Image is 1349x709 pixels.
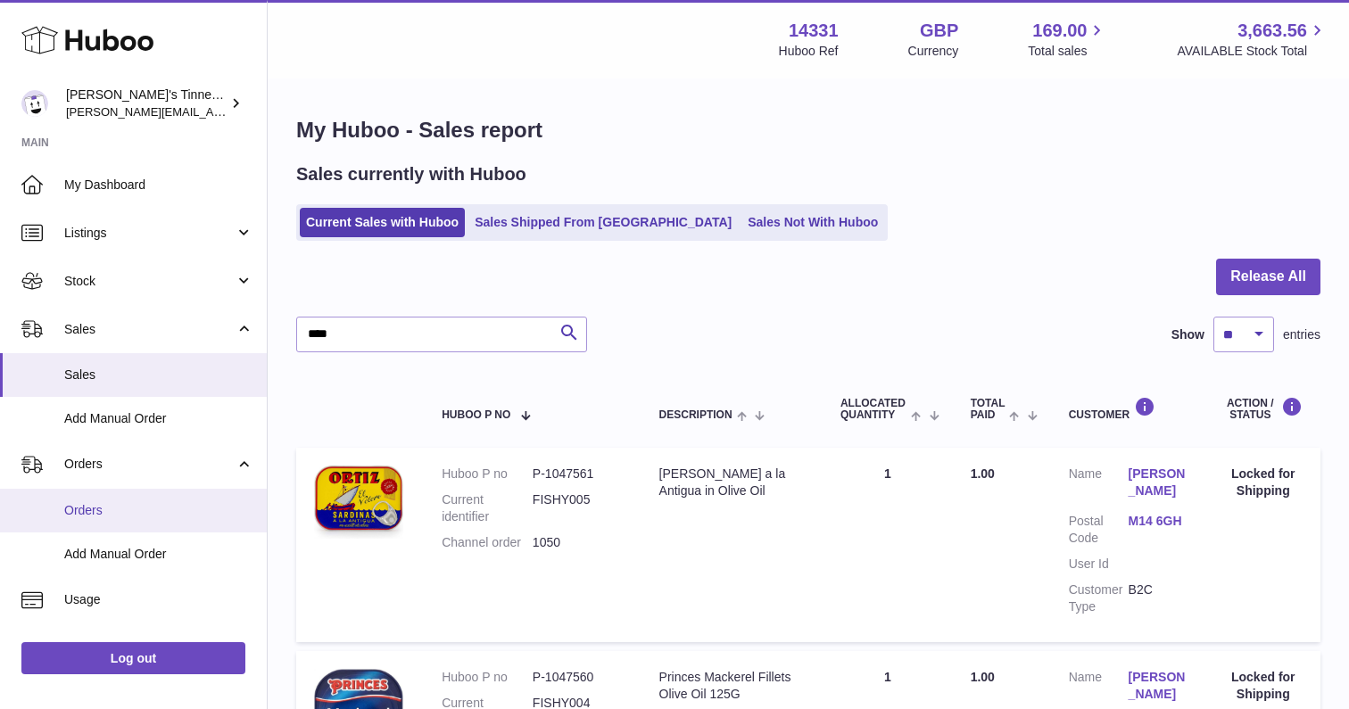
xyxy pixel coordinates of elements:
a: Current Sales with Huboo [300,208,465,237]
div: [PERSON_NAME]'s Tinned Fish Ltd [66,87,227,120]
div: Currency [908,43,959,60]
a: 169.00 Total sales [1028,19,1107,60]
span: Sales [64,321,235,338]
dt: User Id [1069,556,1129,573]
strong: 14331 [789,19,839,43]
button: Release All [1216,259,1320,295]
span: AVAILABLE Stock Total [1177,43,1328,60]
a: M14 6GH [1129,513,1188,530]
span: Orders [64,502,253,519]
span: [PERSON_NAME][EMAIL_ADDRESS][PERSON_NAME][DOMAIN_NAME] [66,104,453,119]
dt: Huboo P no [442,669,533,686]
div: Huboo Ref [779,43,839,60]
dt: Postal Code [1069,513,1129,547]
span: Total paid [971,398,1006,421]
dt: Current identifier [442,491,533,525]
dd: FISHY005 [533,491,624,525]
dt: Name [1069,466,1129,504]
dt: Channel order [442,534,533,551]
div: Action / Status [1224,397,1303,421]
span: Listings [64,225,235,242]
span: Description [659,409,732,421]
a: 3,663.56 AVAILABLE Stock Total [1177,19,1328,60]
div: Locked for Shipping [1224,466,1303,499]
span: 3,663.56 [1237,19,1307,43]
label: Show [1171,326,1204,343]
span: Add Manual Order [64,410,253,427]
span: entries [1283,326,1320,343]
span: Huboo P no [442,409,510,421]
span: Add Manual Order [64,546,253,563]
div: Customer [1069,397,1188,421]
dt: Name [1069,669,1129,707]
a: [PERSON_NAME] [1129,466,1188,499]
span: Stock [64,273,235,290]
span: ALLOCATED Quantity [840,398,906,421]
div: [PERSON_NAME] a la Antigua in Olive Oil [659,466,805,499]
span: My Dashboard [64,177,253,194]
span: 169.00 [1032,19,1087,43]
dd: P-1047560 [533,669,624,686]
img: 143311749652141.jpg [314,466,403,538]
span: Total sales [1028,43,1107,60]
dd: B2C [1129,581,1188,615]
span: 1.00 [971,466,995,481]
span: Orders [64,456,235,473]
td: 1 [823,448,953,641]
h2: Sales currently with Huboo [296,162,526,186]
span: Usage [64,591,253,608]
a: Sales Not With Huboo [741,208,884,237]
a: [PERSON_NAME] [1129,669,1188,703]
a: Log out [21,642,245,674]
span: 1.00 [971,670,995,684]
div: Locked for Shipping [1224,669,1303,703]
dd: P-1047561 [533,466,624,482]
strong: GBP [920,19,958,43]
img: peter.colbert@hubbo.com [21,90,48,117]
dd: 1050 [533,534,624,551]
div: Princes Mackerel Fillets Olive Oil 125G [659,669,805,703]
dt: Customer Type [1069,581,1129,615]
span: Sales [64,367,253,383]
h1: My Huboo - Sales report [296,116,1320,144]
dt: Huboo P no [442,466,533,482]
a: Sales Shipped From [GEOGRAPHIC_DATA] [468,208,738,237]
